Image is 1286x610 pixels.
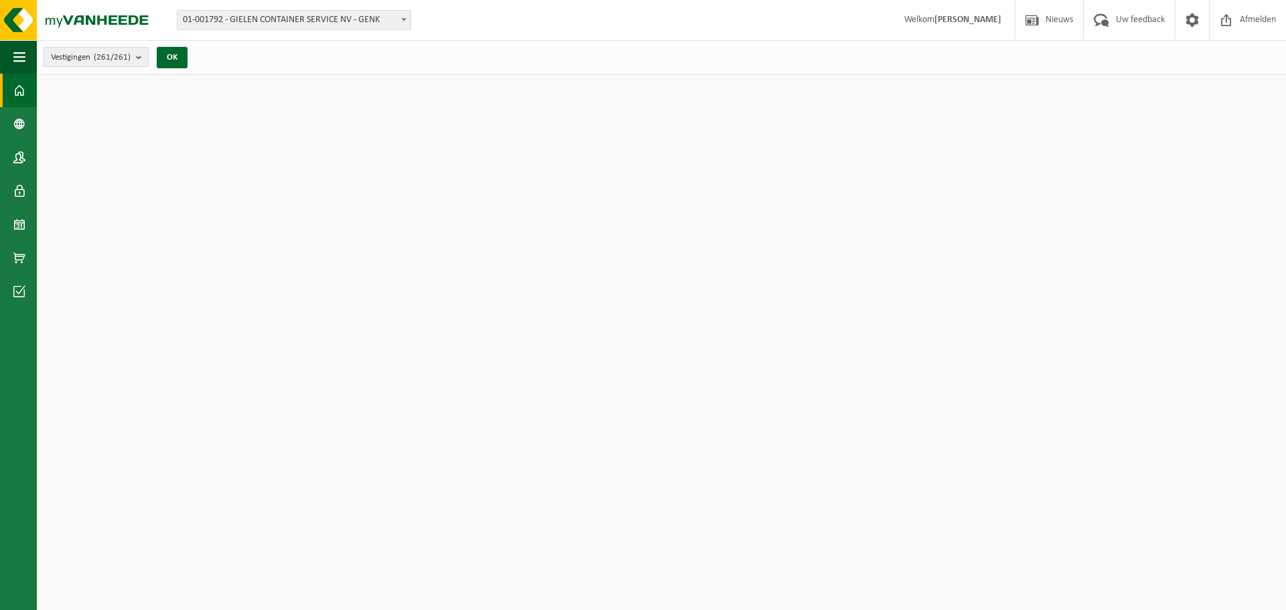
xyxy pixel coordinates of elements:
iframe: chat widget [7,581,224,610]
button: Vestigingen(261/261) [44,47,149,67]
button: OK [157,47,188,68]
count: (261/261) [94,53,131,62]
span: 01-001792 - GIELEN CONTAINER SERVICE NV - GENK [177,10,411,30]
span: 01-001792 - GIELEN CONTAINER SERVICE NV - GENK [177,11,411,29]
span: Vestigingen [51,48,131,68]
strong: [PERSON_NAME] [934,15,1001,25]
